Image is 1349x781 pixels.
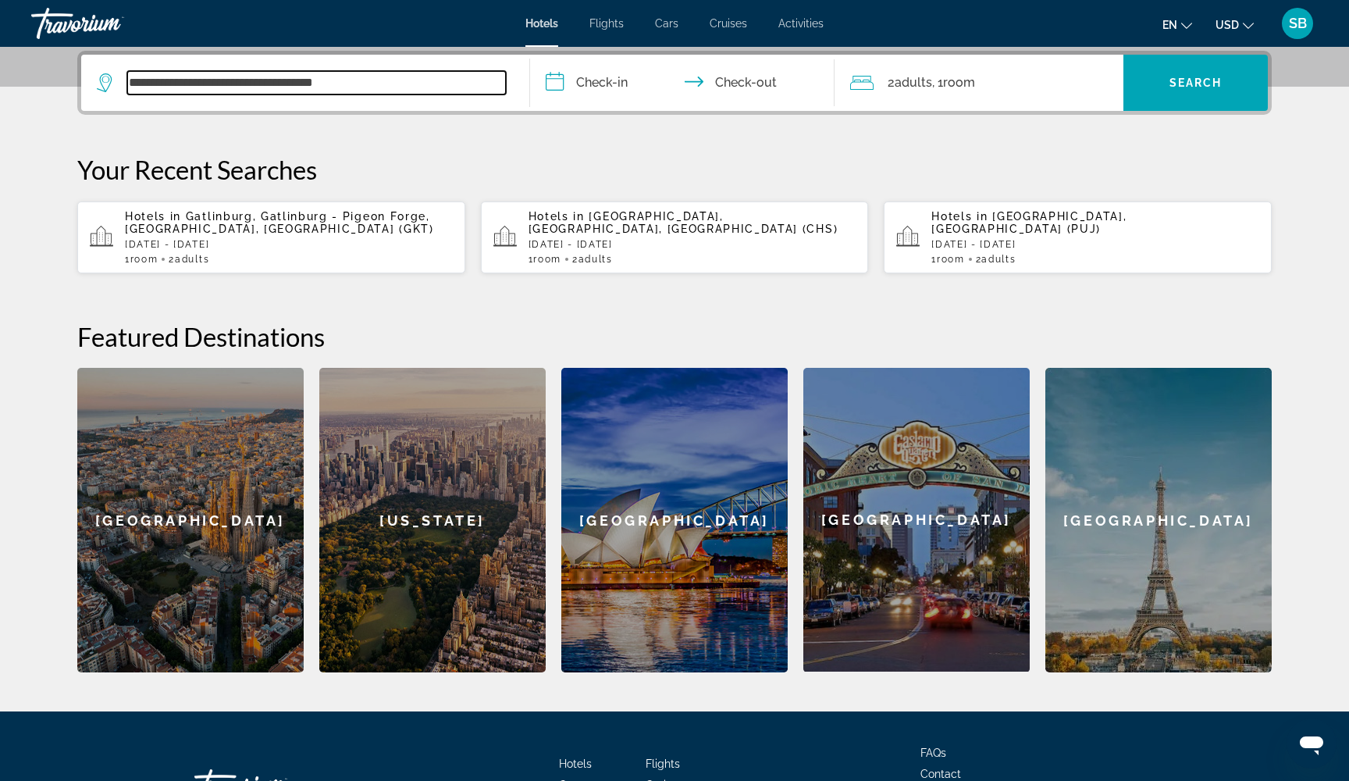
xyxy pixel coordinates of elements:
span: 1 [529,254,561,265]
span: Room [533,254,561,265]
span: 2 [888,72,932,94]
a: Cruises [710,17,747,30]
button: Change language [1162,13,1192,36]
span: Hotels in [931,210,988,223]
a: [GEOGRAPHIC_DATA] [77,368,304,672]
p: [DATE] - [DATE] [931,239,1259,250]
a: [GEOGRAPHIC_DATA] [803,368,1030,672]
span: Room [130,254,158,265]
button: Search [1123,55,1268,111]
span: Adults [895,75,932,90]
span: 1 [125,254,158,265]
a: Contact [920,768,961,780]
span: [GEOGRAPHIC_DATA], [GEOGRAPHIC_DATA] (PUJ) [931,210,1127,235]
span: Adults [578,254,613,265]
a: Hotels [559,758,592,770]
button: Hotels in [GEOGRAPHIC_DATA], [GEOGRAPHIC_DATA], [GEOGRAPHIC_DATA] (CHS)[DATE] - [DATE]1Room2Adults [481,201,869,274]
button: Hotels in Gatlinburg, Gatlinburg - Pigeon Forge, [GEOGRAPHIC_DATA], [GEOGRAPHIC_DATA] (GKT)[DATE]... [77,201,465,274]
a: [US_STATE] [319,368,546,672]
span: 2 [572,254,613,265]
span: 1 [931,254,964,265]
p: [DATE] - [DATE] [529,239,856,250]
span: SB [1289,16,1307,31]
span: Hotels in [529,210,585,223]
a: Flights [646,758,680,770]
span: en [1162,19,1177,31]
p: Your Recent Searches [77,154,1272,185]
button: Change currency [1216,13,1254,36]
button: Check in and out dates [530,55,835,111]
div: Search widget [81,55,1268,111]
p: [DATE] - [DATE] [125,239,453,250]
a: FAQs [920,747,946,759]
a: Cars [655,17,678,30]
span: Adults [981,254,1016,265]
span: Search [1169,77,1223,89]
span: , 1 [932,72,975,94]
button: Hotels in [GEOGRAPHIC_DATA], [GEOGRAPHIC_DATA] (PUJ)[DATE] - [DATE]1Room2Adults [884,201,1272,274]
a: Travorium [31,3,187,44]
div: [GEOGRAPHIC_DATA] [803,368,1030,672]
span: USD [1216,19,1239,31]
h2: Featured Destinations [77,321,1272,352]
a: [GEOGRAPHIC_DATA] [1045,368,1272,672]
span: 2 [169,254,209,265]
button: User Menu [1277,7,1318,40]
iframe: Button to launch messaging window [1287,719,1337,769]
a: Activities [778,17,824,30]
span: Gatlinburg, Gatlinburg - Pigeon Forge, [GEOGRAPHIC_DATA], [GEOGRAPHIC_DATA] (GKT) [125,210,434,235]
span: Room [943,75,975,90]
span: Hotels in [125,210,181,223]
button: Travelers: 2 adults, 0 children [835,55,1123,111]
a: Flights [589,17,624,30]
span: Adults [175,254,209,265]
span: Room [937,254,965,265]
a: [GEOGRAPHIC_DATA] [561,368,788,672]
span: 2 [976,254,1016,265]
a: Hotels [525,17,558,30]
span: [GEOGRAPHIC_DATA], [GEOGRAPHIC_DATA], [GEOGRAPHIC_DATA] (CHS) [529,210,838,235]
